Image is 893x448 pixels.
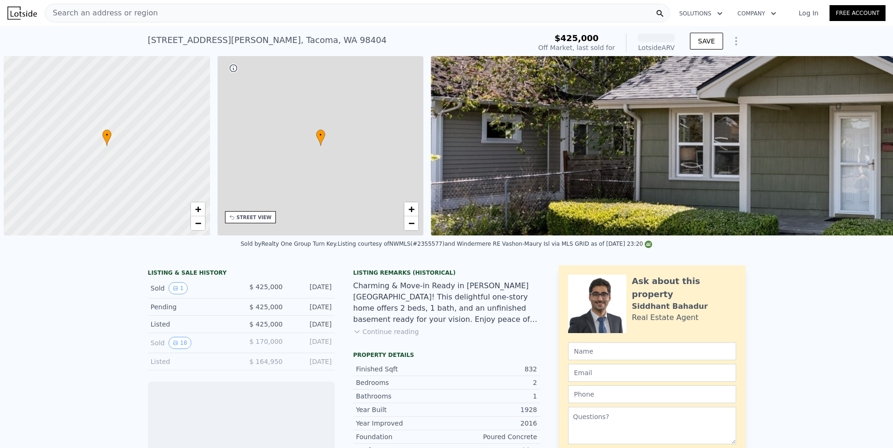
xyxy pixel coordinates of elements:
span: • [316,131,325,139]
span: $ 425,000 [249,320,282,328]
div: [DATE] [290,320,332,329]
button: View historical data [169,282,188,294]
span: $ 170,000 [249,338,282,345]
button: Show Options [727,32,745,50]
div: Sold [151,337,234,349]
div: [DATE] [290,282,332,294]
div: 1928 [447,405,537,414]
div: Charming & Move-in Ready in [PERSON_NAME][GEOGRAPHIC_DATA]! This delightful one-story home offers... [353,280,540,325]
div: Bathrooms [356,391,447,401]
div: 1 [447,391,537,401]
div: Sold [151,282,234,294]
div: 2016 [447,419,537,428]
a: Zoom out [191,216,205,230]
div: LISTING & SALE HISTORY [148,269,335,278]
div: [STREET_ADDRESS][PERSON_NAME] , Tacoma , WA 98404 [148,34,387,47]
span: − [408,217,415,229]
div: Real Estate Agent [632,312,699,323]
div: Bedrooms [356,378,447,387]
a: Free Account [830,5,886,21]
div: Listing courtesy of NWMLS (#2355577) and Windermere RE Vashon-Maury Isl via MLS GRID as of [DATE]... [338,241,652,247]
input: Phone [568,385,736,403]
button: Company [730,5,784,22]
span: $ 425,000 [249,303,282,311]
img: Lotside [7,7,37,20]
div: 832 [447,364,537,374]
div: [DATE] [290,337,332,349]
div: Year Built [356,405,447,414]
div: Off Market, last sold for [538,43,615,52]
div: Foundation [356,432,447,441]
button: Continue reading [353,327,419,336]
div: Lotside ARV [638,43,675,52]
a: Zoom out [404,216,418,230]
div: [DATE] [290,302,332,312]
div: Listed [151,357,234,366]
input: Email [568,364,736,382]
div: Property details [353,351,540,359]
div: • [102,129,112,146]
div: Pending [151,302,234,312]
button: View historical data [169,337,191,349]
a: Zoom in [404,202,418,216]
div: Finished Sqft [356,364,447,374]
span: $ 425,000 [249,283,282,291]
div: Siddhant Bahadur [632,301,708,312]
span: Search an address or region [45,7,158,19]
img: NWMLS Logo [645,241,652,248]
div: Ask about this property [632,275,736,301]
div: Sold by Realty One Group Turn Key . [241,241,338,247]
span: + [195,203,201,215]
div: • [316,129,325,146]
span: $ 164,950 [249,358,282,365]
a: Log In [788,8,830,18]
span: • [102,131,112,139]
div: Listed [151,320,234,329]
span: + [408,203,415,215]
div: [DATE] [290,357,332,366]
span: − [195,217,201,229]
button: SAVE [690,33,723,50]
a: Zoom in [191,202,205,216]
input: Name [568,342,736,360]
div: 2 [447,378,537,387]
div: Listing Remarks (Historical) [353,269,540,277]
div: Poured Concrete [447,432,537,441]
div: STREET VIEW [237,214,272,221]
span: $425,000 [555,33,599,43]
button: Solutions [672,5,730,22]
div: Year Improved [356,419,447,428]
